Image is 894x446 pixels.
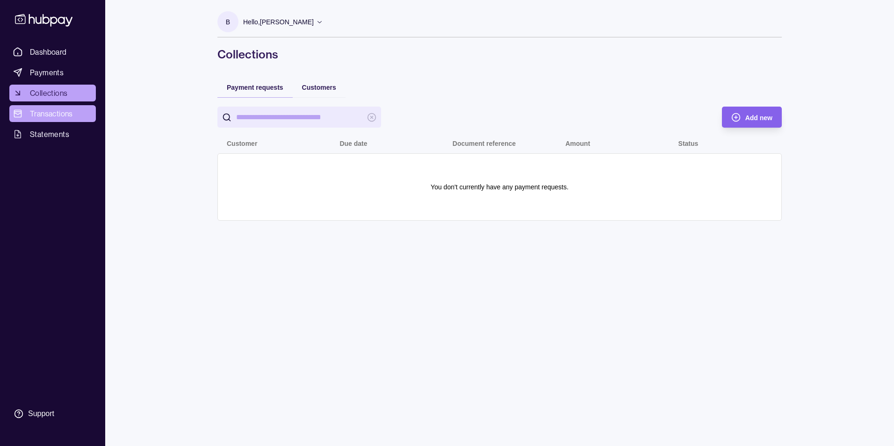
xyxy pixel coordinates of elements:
[28,409,54,419] div: Support
[9,85,96,101] a: Collections
[227,140,257,147] p: Customer
[30,67,64,78] span: Payments
[9,43,96,60] a: Dashboard
[302,84,336,91] span: Customers
[227,84,283,91] span: Payment requests
[30,87,67,99] span: Collections
[9,64,96,81] a: Payments
[226,17,230,27] p: B
[30,46,67,58] span: Dashboard
[30,108,73,119] span: Transactions
[565,140,590,147] p: Amount
[30,129,69,140] span: Statements
[678,140,699,147] p: Status
[453,140,516,147] p: Document reference
[431,182,569,192] p: You don't currently have any payment requests.
[217,47,782,62] h1: Collections
[243,17,314,27] p: Hello, [PERSON_NAME]
[236,107,362,128] input: search
[9,105,96,122] a: Transactions
[745,114,772,122] span: Add new
[9,404,96,424] a: Support
[339,140,367,147] p: Due date
[9,126,96,143] a: Statements
[722,107,782,128] button: Add new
